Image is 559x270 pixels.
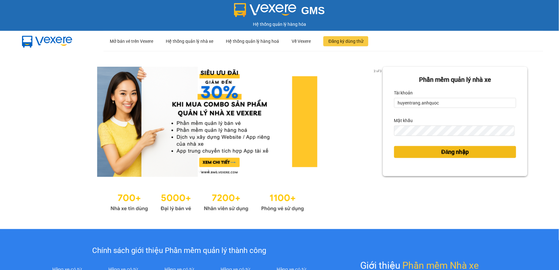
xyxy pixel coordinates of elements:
a: GMS [234,9,325,14]
div: Mở bán vé trên Vexere [110,31,153,51]
label: Tài khoản [394,88,413,98]
span: GMS [301,5,325,16]
label: Mật khẩu [394,115,413,126]
div: Về Vexere [292,31,311,51]
span: Đăng nhập [441,148,469,156]
div: Chính sách giới thiệu Phần mềm quản lý thành công [39,245,319,257]
p: 2 of 3 [372,67,383,75]
span: Đăng ký dùng thử [328,38,363,45]
img: Statistics.png [110,189,304,213]
input: Tài khoản [394,98,516,108]
button: previous slide / item [31,67,40,177]
button: Đăng ký dùng thử [323,36,368,46]
img: logo 2 [234,3,296,17]
img: mbUUG5Q.png [16,31,79,52]
div: Hệ thống quản lý hàng hoá [226,31,279,51]
button: Đăng nhập [394,146,516,158]
li: slide item 3 [214,169,216,172]
div: Hệ thống quản lý hàng hóa [2,21,557,28]
button: next slide / item [374,67,383,177]
li: slide item 2 [206,169,209,172]
li: slide item 1 [198,169,201,172]
div: Hệ thống quản lý nhà xe [166,31,213,51]
input: Mật khẩu [394,126,515,136]
div: Phần mềm quản lý nhà xe [394,75,516,85]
